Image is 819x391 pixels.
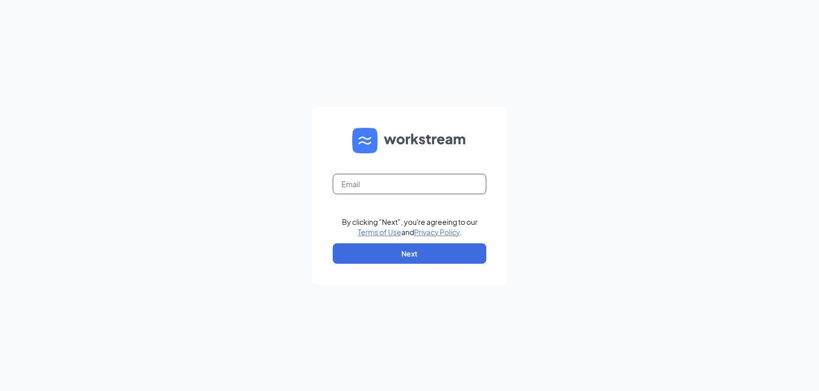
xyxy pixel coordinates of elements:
a: Privacy Policy [414,227,460,237]
a: Terms of Use [358,227,401,237]
input: Email [333,174,486,194]
div: By clicking "Next", you're agreeing to our and . [342,217,478,237]
img: WS logo and Workstream text [352,128,467,153]
button: Next [333,243,486,264]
